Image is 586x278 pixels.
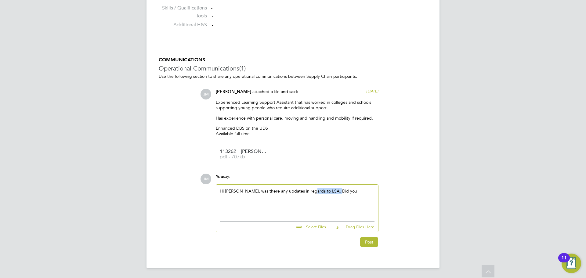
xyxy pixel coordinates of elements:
button: Post [360,237,378,247]
button: Open Resource Center, 11 new notifications [562,254,581,273]
span: JM [201,174,211,184]
div: - [211,5,427,11]
span: - [212,22,213,28]
div: 11 [561,258,567,266]
button: Drag Files Here [331,221,374,233]
span: JM [201,89,211,99]
span: - [212,13,213,19]
span: attached a file and said: [252,89,298,94]
p: Experienced Learning Support Assistant that has worked in colleges and schools supporting young p... [216,99,378,110]
label: Additional H&S [159,22,207,28]
p: Use the following section to share any operational communications between Supply Chain participants. [159,74,427,79]
div: say: [216,174,378,184]
span: [PERSON_NAME] [216,89,251,94]
span: (1) [239,64,246,72]
a: 113262---[PERSON_NAME]---JM-Xede pdf - 707kb [220,149,269,159]
p: Has experience with personal care, moving and handling and mobility if required. [216,115,378,121]
span: [DATE] [366,88,378,94]
label: Skills / Qualifications [159,5,207,11]
label: Tools [159,13,207,19]
span: pdf - 707kb [220,155,269,159]
span: You [216,174,223,179]
span: 113262---[PERSON_NAME]---JM-Xede [220,149,269,154]
p: Enhanced DBS on the UDS Available full time [216,125,378,136]
h3: Operational Communications [159,64,427,72]
h5: COMMUNICATIONS [159,57,427,63]
div: Hi [PERSON_NAME], was there any updates in regards to LSA. Did you [220,188,374,215]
